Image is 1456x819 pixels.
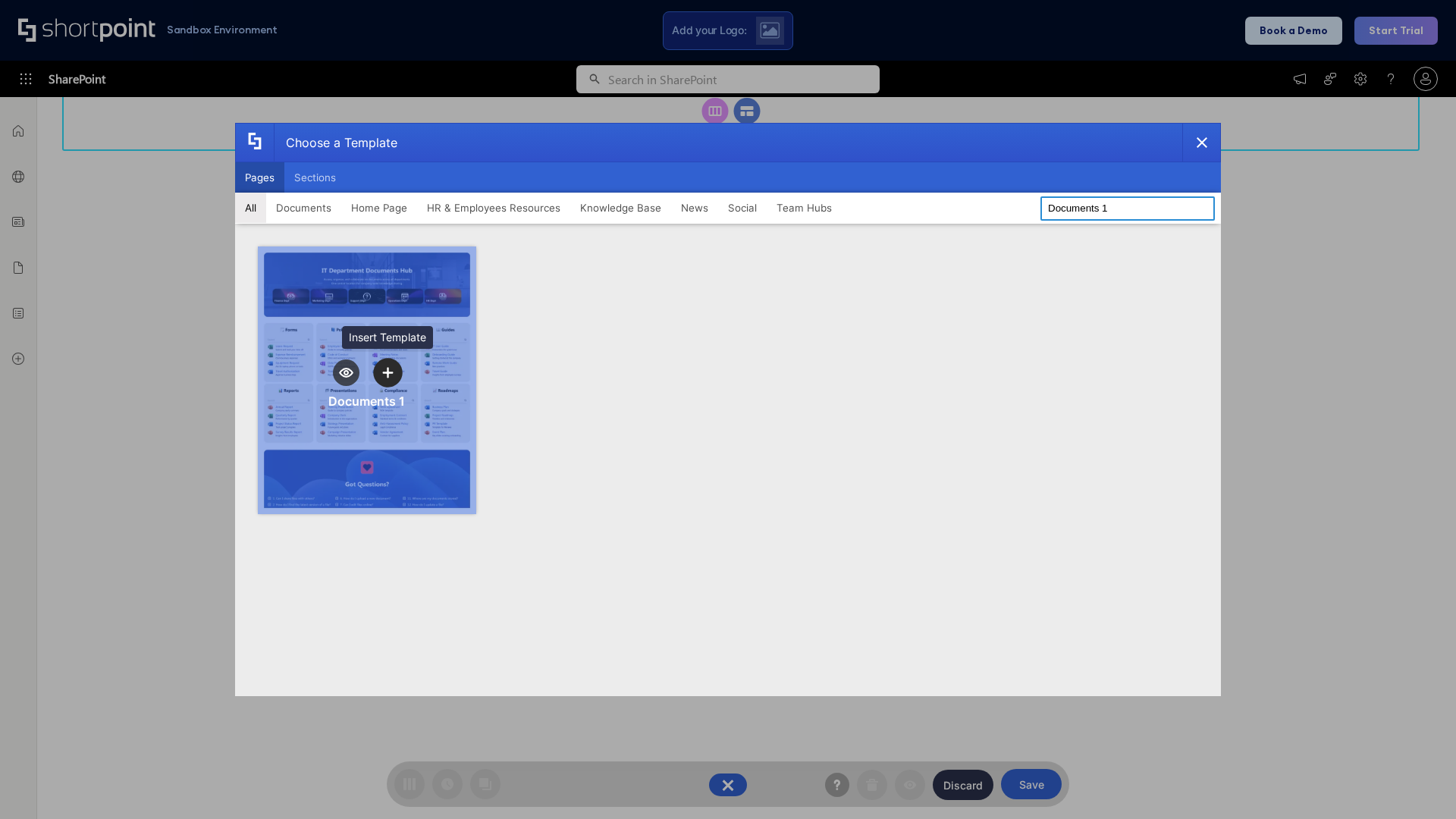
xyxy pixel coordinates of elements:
button: All [235,193,266,223]
button: Documents [266,193,341,223]
button: Team Hubs [767,193,842,223]
div: template selector [235,123,1221,696]
iframe: Chat Widget [1380,746,1456,819]
button: Sections [284,162,346,193]
div: Documents 1 [328,394,405,409]
button: Home Page [341,193,417,223]
div: Choose a Template [274,124,397,162]
button: Pages [235,162,284,193]
input: Search [1040,196,1215,221]
button: News [671,193,718,223]
button: HR & Employees Resources [417,193,570,223]
button: Knowledge Base [570,193,671,223]
button: Social [718,193,767,223]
